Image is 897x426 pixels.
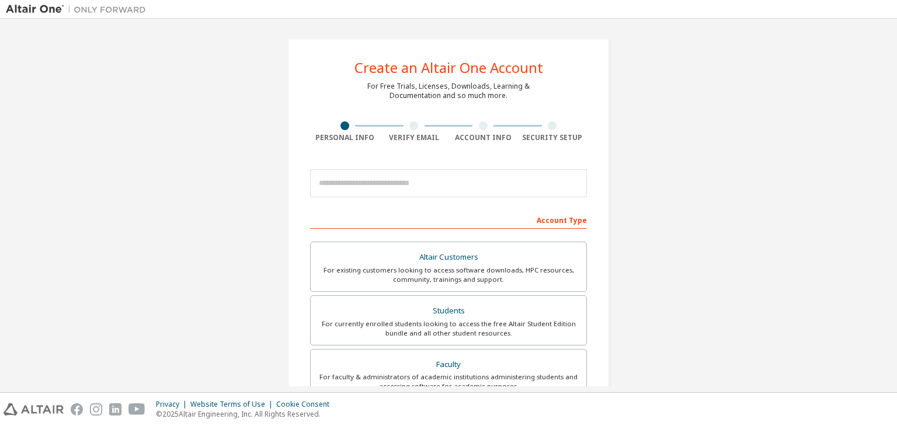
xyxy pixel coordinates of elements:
div: Create an Altair One Account [354,61,543,75]
div: For faculty & administrators of academic institutions administering students and accessing softwa... [318,372,579,391]
div: Verify Email [380,133,449,142]
div: Personal Info [310,133,380,142]
div: For currently enrolled students looking to access the free Altair Student Edition bundle and all ... [318,319,579,338]
div: Cookie Consent [276,400,336,409]
div: Account Type [310,210,587,229]
div: Faculty [318,357,579,373]
img: youtube.svg [128,403,145,415]
img: instagram.svg [90,403,102,415]
img: Altair One [6,4,152,15]
div: Altair Customers [318,249,579,266]
img: altair_logo.svg [4,403,64,415]
div: For Free Trials, Licenses, Downloads, Learning & Documentation and so much more. [367,82,530,100]
img: linkedin.svg [109,403,121,415]
div: Account Info [448,133,518,142]
img: facebook.svg [71,403,83,415]
p: © 2025 Altair Engineering, Inc. All Rights Reserved. [156,409,336,419]
div: Security Setup [518,133,587,142]
div: Students [318,303,579,319]
div: Website Terms of Use [190,400,276,409]
div: For existing customers looking to access software downloads, HPC resources, community, trainings ... [318,266,579,284]
div: Privacy [156,400,190,409]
